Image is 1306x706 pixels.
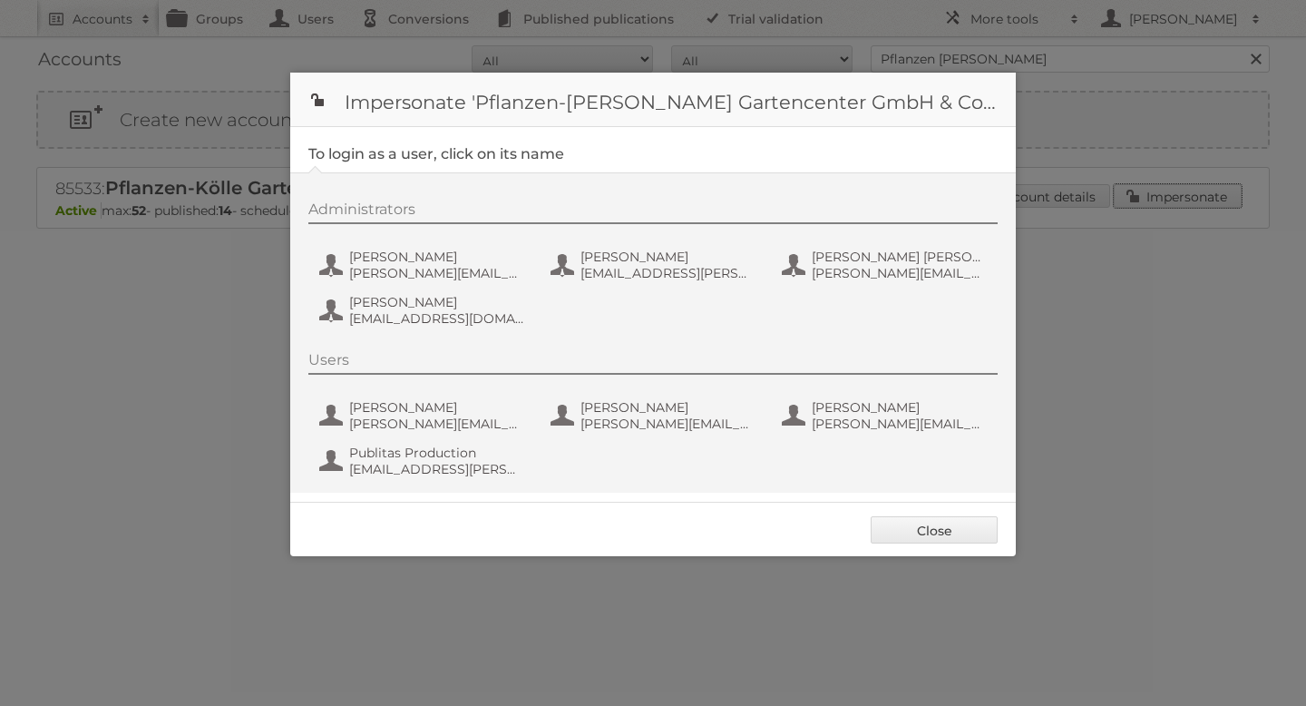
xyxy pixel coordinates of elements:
span: [EMAIL_ADDRESS][DOMAIN_NAME][PERSON_NAME] [349,310,525,327]
span: [EMAIL_ADDRESS][PERSON_NAME][DOMAIN_NAME] [349,461,525,477]
span: [PERSON_NAME] [349,399,525,416]
button: [PERSON_NAME] [PERSON_NAME][EMAIL_ADDRESS][PERSON_NAME][DOMAIN_NAME][PERSON_NAME] [317,247,531,283]
a: Close [871,516,998,544]
span: [PERSON_NAME] [PERSON_NAME] [812,249,988,265]
button: [PERSON_NAME] [PERSON_NAME] [PERSON_NAME][EMAIL_ADDRESS][PERSON_NAME][DOMAIN_NAME][PERSON_NAME] [780,247,993,283]
button: [PERSON_NAME] [PERSON_NAME][EMAIL_ADDRESS][PERSON_NAME][DOMAIN_NAME] [780,397,993,434]
span: [PERSON_NAME][EMAIL_ADDRESS][PERSON_NAME][DOMAIN_NAME][PERSON_NAME] [349,416,525,432]
span: [EMAIL_ADDRESS][PERSON_NAME][DOMAIN_NAME][PERSON_NAME] [580,265,756,281]
span: [PERSON_NAME][EMAIL_ADDRESS][PERSON_NAME][DOMAIN_NAME][PERSON_NAME] [349,265,525,281]
button: [PERSON_NAME] [PERSON_NAME][EMAIL_ADDRESS][PERSON_NAME][DOMAIN_NAME][PERSON_NAME] [549,397,762,434]
div: Users [308,351,998,375]
span: [PERSON_NAME] [812,399,988,416]
span: [PERSON_NAME][EMAIL_ADDRESS][PERSON_NAME][DOMAIN_NAME][PERSON_NAME] [812,265,988,281]
button: [PERSON_NAME] [EMAIL_ADDRESS][DOMAIN_NAME][PERSON_NAME] [317,292,531,328]
span: [PERSON_NAME] [580,399,756,416]
span: [PERSON_NAME] [580,249,756,265]
span: [PERSON_NAME] [349,294,525,310]
div: Administrators [308,201,998,224]
span: Publitas Production [349,445,525,461]
span: [PERSON_NAME][EMAIL_ADDRESS][PERSON_NAME][DOMAIN_NAME] [812,416,988,432]
button: [PERSON_NAME] [PERSON_NAME][EMAIL_ADDRESS][PERSON_NAME][DOMAIN_NAME][PERSON_NAME] [317,397,531,434]
button: [PERSON_NAME] [EMAIL_ADDRESS][PERSON_NAME][DOMAIN_NAME][PERSON_NAME] [549,247,762,283]
span: [PERSON_NAME][EMAIL_ADDRESS][PERSON_NAME][DOMAIN_NAME][PERSON_NAME] [580,416,756,432]
h1: Impersonate 'Pflanzen-[PERSON_NAME] Gartencenter GmbH & Co. KG' [290,73,1016,127]
button: Publitas Production [EMAIL_ADDRESS][PERSON_NAME][DOMAIN_NAME] [317,443,531,479]
span: [PERSON_NAME] [349,249,525,265]
legend: To login as a user, click on its name [308,145,564,162]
